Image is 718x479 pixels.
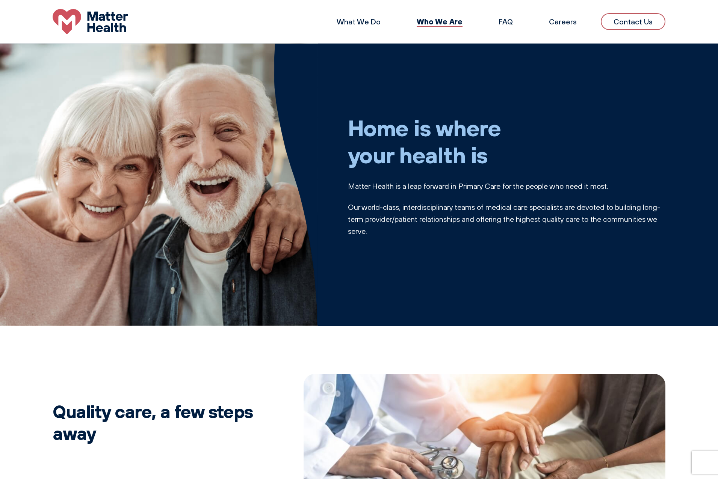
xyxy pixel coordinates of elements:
a: What We Do [337,17,381,26]
a: Careers [549,17,577,26]
h2: Quality care, a few steps away [53,401,255,444]
h1: Home is where your health is [348,114,666,168]
a: FAQ [499,17,513,26]
p: Our world-class, interdisciplinary teams of medical care specialists are devoted to building long... [348,201,666,237]
p: Matter Health is a leap forward in Primary Care for the people who need it most. [348,180,666,192]
a: Contact Us [601,13,665,30]
a: Who We Are [417,17,463,26]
